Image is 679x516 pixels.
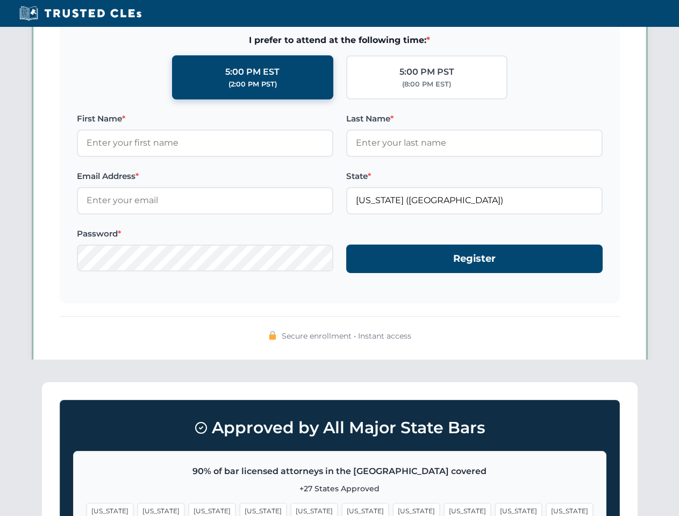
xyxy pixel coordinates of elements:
[346,187,603,214] input: Florida (FL)
[346,112,603,125] label: Last Name
[73,413,606,442] h3: Approved by All Major State Bars
[399,65,454,79] div: 5:00 PM PST
[268,331,277,340] img: 🔒
[77,187,333,214] input: Enter your email
[77,130,333,156] input: Enter your first name
[16,5,145,21] img: Trusted CLEs
[228,79,277,90] div: (2:00 PM PST)
[225,65,280,79] div: 5:00 PM EST
[77,112,333,125] label: First Name
[346,245,603,273] button: Register
[402,79,451,90] div: (8:00 PM EST)
[87,464,593,478] p: 90% of bar licensed attorneys in the [GEOGRAPHIC_DATA] covered
[87,483,593,494] p: +27 States Approved
[282,330,411,342] span: Secure enrollment • Instant access
[77,170,333,183] label: Email Address
[77,33,603,47] span: I prefer to attend at the following time:
[346,170,603,183] label: State
[346,130,603,156] input: Enter your last name
[77,227,333,240] label: Password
